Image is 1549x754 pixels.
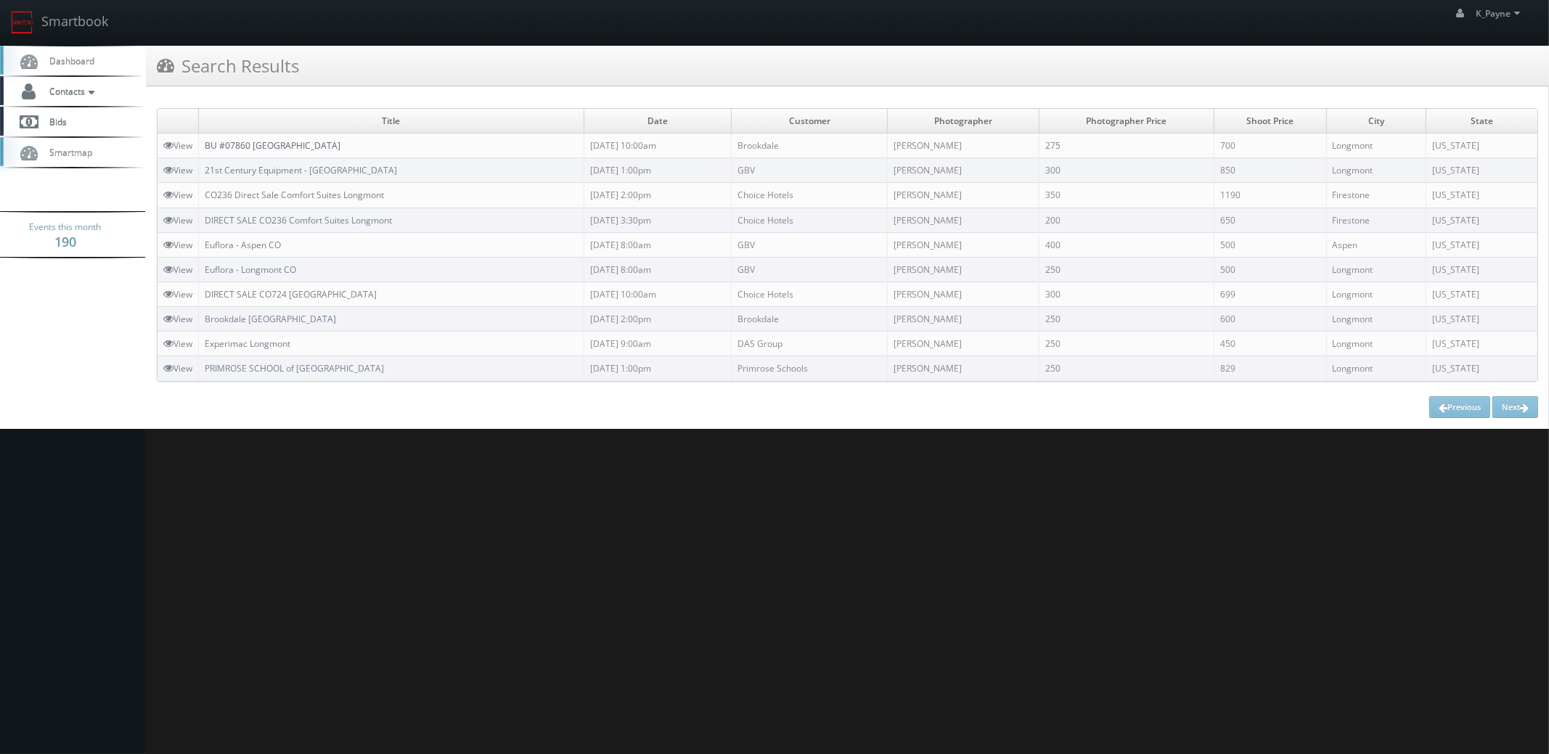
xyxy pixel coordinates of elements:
td: [PERSON_NAME] [888,134,1039,158]
td: [DATE] 2:00pm [584,307,732,332]
a: View [163,263,192,276]
img: smartbook-logo.png [11,11,34,34]
td: [PERSON_NAME] [888,356,1039,381]
td: Longmont [1326,158,1426,183]
td: DAS Group [732,332,888,356]
td: 300 [1039,158,1214,183]
td: [US_STATE] [1426,158,1537,183]
td: Photographer [888,109,1039,134]
td: [PERSON_NAME] [888,307,1039,332]
td: 250 [1039,257,1214,282]
a: Euflora - Longmont CO [205,263,296,276]
td: Title [199,109,584,134]
td: City [1326,109,1426,134]
td: GBV [732,232,888,257]
td: [PERSON_NAME] [888,257,1039,282]
td: Date [584,109,732,134]
td: Aspen [1326,232,1426,257]
td: Longmont [1326,257,1426,282]
td: Firestone [1326,183,1426,208]
td: [DATE] 10:00am [584,282,732,306]
td: Brookdale [732,307,888,332]
a: View [163,288,192,300]
td: 700 [1214,134,1326,158]
td: 829 [1214,356,1326,381]
td: 300 [1039,282,1214,306]
td: Longmont [1326,332,1426,356]
td: Longmont [1326,134,1426,158]
td: Longmont [1326,307,1426,332]
strong: 190 [54,233,76,250]
span: Dashboard [42,54,94,67]
td: 450 [1214,332,1326,356]
a: View [163,189,192,201]
td: Choice Hotels [732,183,888,208]
a: View [163,214,192,226]
a: View [163,313,192,325]
td: [PERSON_NAME] [888,183,1039,208]
td: Longmont [1326,356,1426,381]
a: View [163,139,192,152]
td: [PERSON_NAME] [888,158,1039,183]
td: [US_STATE] [1426,208,1537,232]
td: Shoot Price [1214,109,1326,134]
td: Choice Hotels [732,208,888,232]
td: [US_STATE] [1426,257,1537,282]
td: 400 [1039,232,1214,257]
a: Experimac Longmont [205,337,290,350]
td: [US_STATE] [1426,307,1537,332]
td: [US_STATE] [1426,134,1537,158]
td: [US_STATE] [1426,356,1537,381]
a: PRIMROSE SCHOOL of [GEOGRAPHIC_DATA] [205,362,384,374]
td: [US_STATE] [1426,282,1537,306]
td: 350 [1039,183,1214,208]
span: Bids [42,115,67,128]
a: View [163,362,192,374]
a: Brookdale [GEOGRAPHIC_DATA] [205,313,336,325]
td: [DATE] 8:00am [584,232,732,257]
a: 21st Century Equipment - [GEOGRAPHIC_DATA] [205,164,397,176]
td: [US_STATE] [1426,183,1537,208]
td: [DATE] 10:00am [584,134,732,158]
td: 500 [1214,232,1326,257]
td: 699 [1214,282,1326,306]
td: 650 [1214,208,1326,232]
td: 850 [1214,158,1326,183]
td: 250 [1039,307,1214,332]
td: 275 [1039,134,1214,158]
td: Firestone [1326,208,1426,232]
td: Longmont [1326,282,1426,306]
a: DIRECT SALE CO236 Comfort Suites Longmont [205,214,392,226]
td: [PERSON_NAME] [888,282,1039,306]
a: View [163,164,192,176]
a: DIRECT SALE CO724 [GEOGRAPHIC_DATA] [205,288,377,300]
td: GBV [732,257,888,282]
td: [US_STATE] [1426,232,1537,257]
td: [DATE] 9:00am [584,332,732,356]
td: Photographer Price [1039,109,1214,134]
td: [PERSON_NAME] [888,208,1039,232]
td: GBV [732,158,888,183]
td: 500 [1214,257,1326,282]
span: Smartmap [42,146,92,158]
a: BU #07860 [GEOGRAPHIC_DATA] [205,139,340,152]
td: 200 [1039,208,1214,232]
a: Euflora - Aspen CO [205,239,281,251]
td: 600 [1214,307,1326,332]
a: View [163,239,192,251]
td: Primrose Schools [732,356,888,381]
td: [DATE] 2:00pm [584,183,732,208]
td: Choice Hotels [732,282,888,306]
td: 1190 [1214,183,1326,208]
td: [DATE] 1:00pm [584,158,732,183]
td: [PERSON_NAME] [888,232,1039,257]
td: [DATE] 1:00pm [584,356,732,381]
h3: Search Results [157,53,299,78]
td: State [1426,109,1537,134]
td: Customer [732,109,888,134]
span: Contacts [42,85,98,97]
span: Events this month [30,220,102,234]
td: [DATE] 3:30pm [584,208,732,232]
td: 250 [1039,356,1214,381]
span: K_Payne [1476,7,1524,20]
